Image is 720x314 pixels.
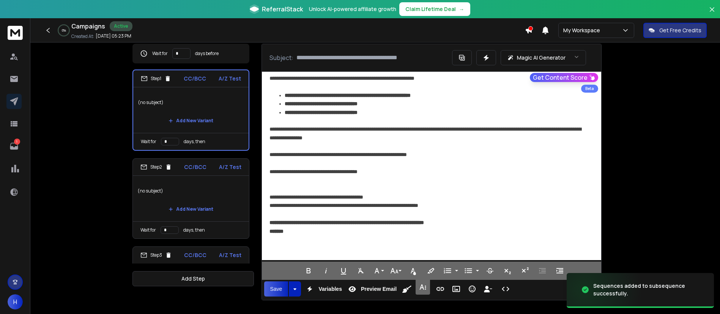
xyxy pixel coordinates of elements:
button: Preview Email [345,281,398,297]
button: Insert Unsubscribe Link [481,281,495,297]
button: Claim Lifetime Deal→ [399,2,470,16]
button: Get Content Score [530,73,598,82]
p: (no subject) [138,92,244,113]
a: 1 [6,139,22,154]
li: Step3CC/BCCA/Z Test(no subject)Add New Variant [132,246,249,310]
p: CC/BCC [184,75,206,82]
button: Add Step [132,271,254,286]
button: Emoticons [465,281,479,297]
button: Save [264,281,288,297]
button: Increase Indent (Ctrl+]) [553,263,567,278]
p: Created At: [71,33,94,39]
p: CC/BCC [184,163,206,171]
div: Active [110,21,132,31]
button: Magic AI Generator [501,50,586,65]
span: → [459,5,464,13]
p: CC/BCC [184,251,206,259]
button: H [8,294,23,309]
p: Wait for [141,139,156,145]
p: Subject: [269,53,293,62]
p: 0 % [62,28,66,33]
button: Superscript [518,263,532,278]
span: Variables [317,286,343,292]
p: A/Z Test [219,75,241,82]
p: Wait for [152,50,168,57]
button: Close banner [707,5,717,23]
p: My Workspace [563,27,603,34]
li: Step2CC/BCCA/Z Test(no subject)Add New VariantWait fordays, then [132,158,249,239]
p: days, then [183,227,205,233]
span: ReferralStack [262,5,303,14]
button: Add New Variant [162,113,219,128]
p: A/Z Test [219,251,241,259]
p: Unlock AI-powered affiliate growth [309,5,396,13]
button: Code View [498,281,513,297]
p: Magic AI Generator [517,54,566,62]
p: A/Z Test [219,163,241,171]
div: Step 1 [141,75,171,82]
p: days before [195,50,219,57]
p: Wait for [140,227,156,233]
button: Get Free Credits [643,23,707,38]
li: Step1CC/BCCA/Z Test(no subject)Add New VariantWait fordays, then [132,69,249,151]
p: Get Free Credits [659,27,701,34]
div: Beta [581,85,598,93]
div: Sequences added to subsequence successfully. [593,282,705,297]
div: Step 3 [140,252,172,259]
h1: Campaigns [71,22,105,31]
p: 1 [14,139,20,145]
p: [DATE] 05:23 PM [96,33,131,39]
button: Variables [302,281,343,297]
p: (no subject) [137,180,244,202]
img: image [567,267,643,312]
button: Decrease Indent (Ctrl+[) [535,263,550,278]
p: days, then [184,139,205,145]
button: Insert Image (Ctrl+P) [449,281,463,297]
div: Step 2 [140,164,172,170]
span: Preview Email [359,286,398,292]
button: Add New Variant [162,202,219,217]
